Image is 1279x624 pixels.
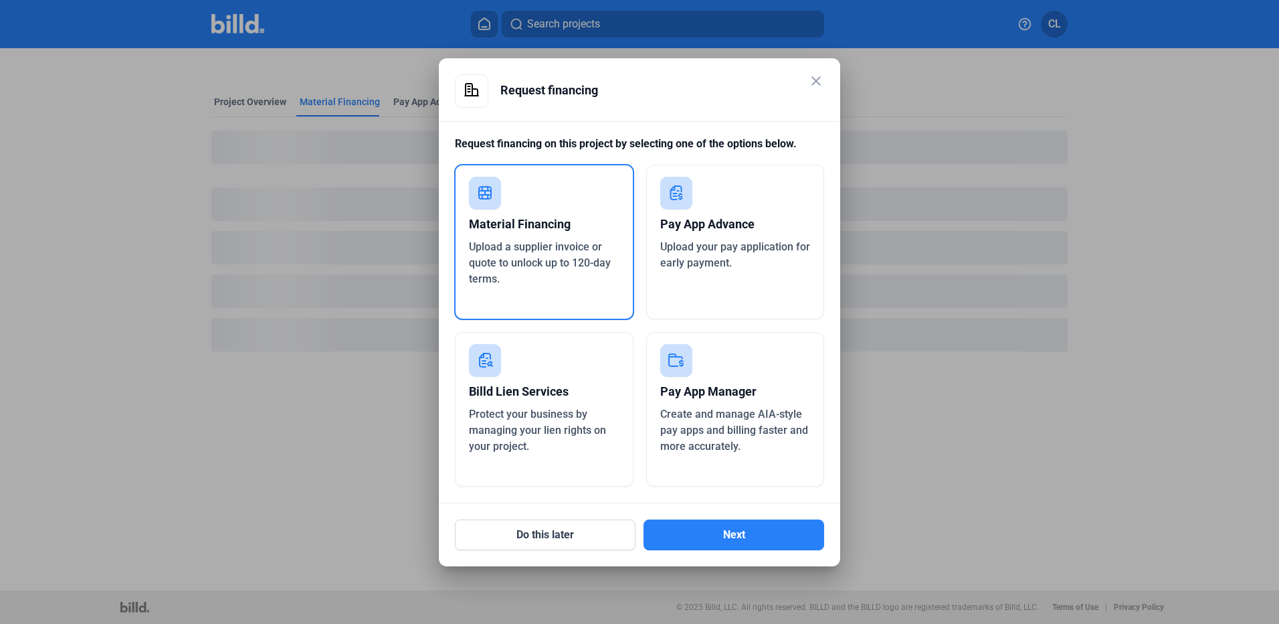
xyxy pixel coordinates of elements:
mat-icon: close [808,73,824,89]
div: Billd Lien Services [469,377,619,406]
button: Do this later [455,520,635,550]
span: Protect your business by managing your lien rights on your project. [469,408,606,453]
span: Upload a supplier invoice or quote to unlock up to 120-day terms. [469,240,611,285]
div: Material Financing [469,210,619,239]
div: Pay App Advance [660,210,811,239]
div: Request financing on this project by selecting one of the options below. [455,136,824,165]
span: Create and manage AIA-style pay apps and billing faster and more accurately. [660,408,808,453]
button: Next [644,520,824,550]
span: Upload your pay application for early payment. [660,240,810,269]
div: Request financing [500,74,824,106]
div: Pay App Manager [660,377,811,406]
